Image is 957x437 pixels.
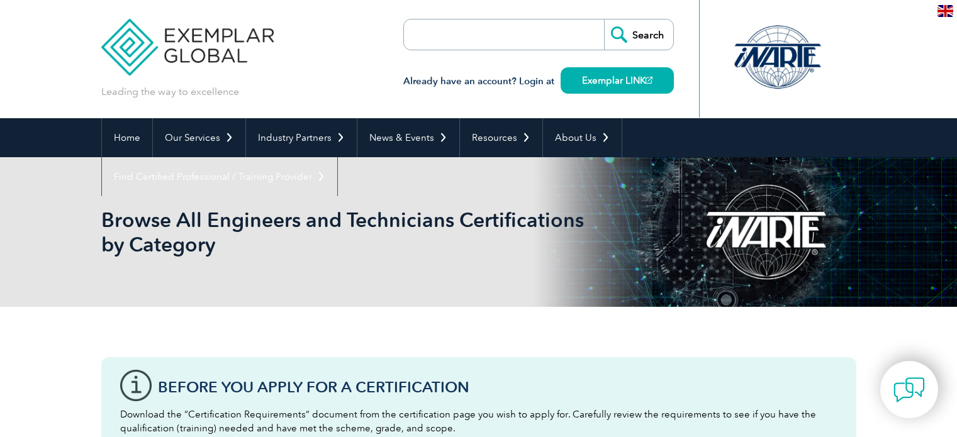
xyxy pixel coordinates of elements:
[120,407,837,435] p: Download the “Certification Requirements” document from the certification page you wish to apply ...
[646,77,652,84] img: open_square.png
[246,118,357,157] a: Industry Partners
[460,118,542,157] a: Resources
[102,157,337,196] a: Find Certified Professional / Training Provider
[357,118,459,157] a: News & Events
[561,67,674,94] a: Exemplar LINK
[937,5,953,17] img: en
[102,118,152,157] a: Home
[604,19,673,50] input: Search
[101,207,585,257] h1: Browse All Engineers and Technicians Certifications by Category
[893,374,925,406] img: contact-chat.png
[101,85,239,99] p: Leading the way to excellence
[543,118,622,157] a: About Us
[153,118,245,157] a: Our Services
[158,379,837,395] h3: Before You Apply For a Certification
[403,74,674,89] h3: Already have an account? Login at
